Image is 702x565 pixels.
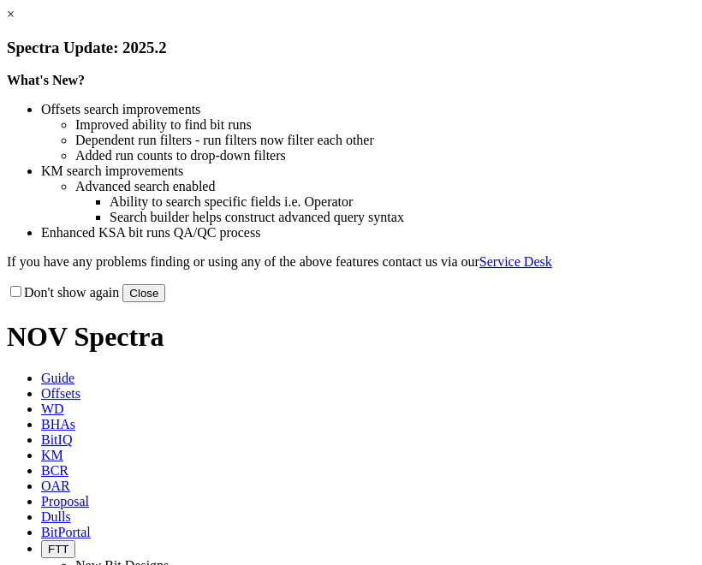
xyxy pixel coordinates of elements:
[10,286,21,297] input: Don't show again
[7,321,695,353] h1: NOV Spectra
[41,386,80,401] span: Offsets
[41,479,70,493] span: OAR
[41,448,63,462] span: KM
[41,371,74,385] span: Guide
[7,285,119,300] label: Don't show again
[41,432,72,447] span: BitIQ
[7,7,15,21] a: ×
[41,509,71,524] span: Dulls
[75,179,695,194] li: Advanced search enabled
[75,148,695,164] li: Added run counts to drop-down filters
[41,225,695,241] li: Enhanced KSA bit runs QA/QC process
[41,417,75,431] span: BHAs
[75,133,695,148] li: Dependent run filters - run filters now filter each other
[41,463,68,478] span: BCR
[41,525,91,539] span: BitPortal
[48,543,68,556] span: FTT
[41,164,695,179] li: KM search improvements
[479,254,552,269] a: Service Desk
[41,102,695,117] li: Offsets search improvements
[41,494,89,508] span: Proposal
[7,39,695,57] h3: Spectra Update: 2025.2
[7,73,85,87] strong: What's New?
[122,284,165,302] button: Close
[41,401,64,416] span: WD
[110,194,695,210] li: Ability to search specific fields i.e. Operator
[75,117,695,133] li: Improved ability to find bit runs
[110,210,695,225] li: Search builder helps construct advanced query syntax
[7,254,695,270] p: If you have any problems finding or using any of the above features contact us via our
